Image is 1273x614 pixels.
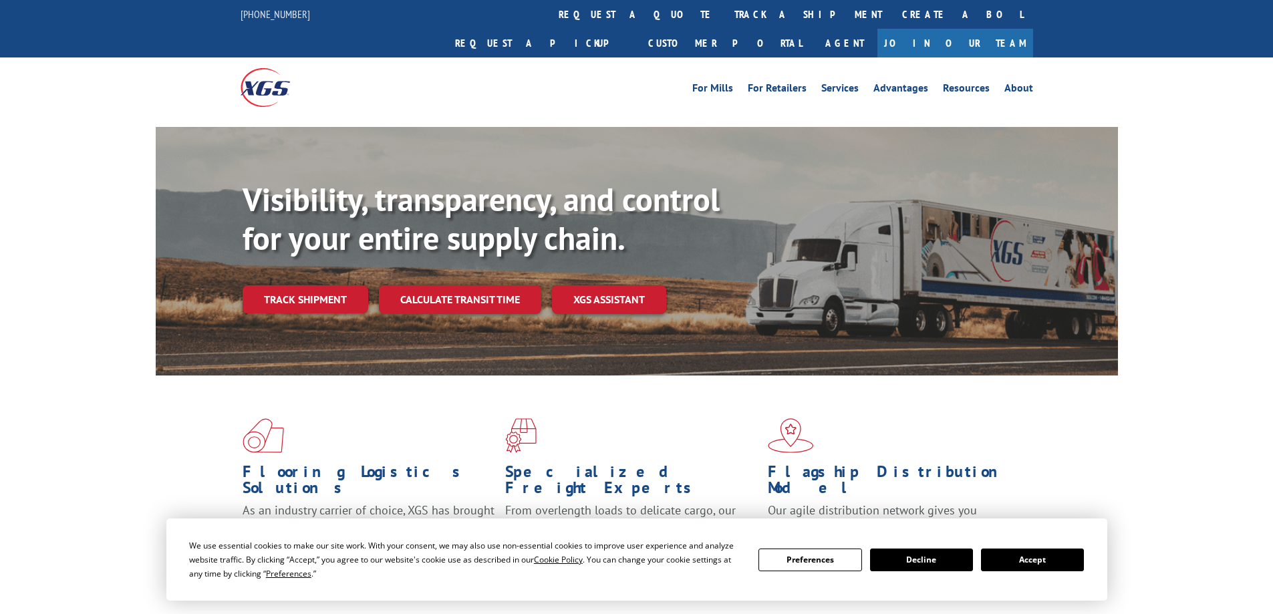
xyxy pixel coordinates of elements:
[748,83,807,98] a: For Retailers
[243,178,720,259] b: Visibility, transparency, and control for your entire supply chain.
[166,518,1107,601] div: Cookie Consent Prompt
[943,83,990,98] a: Resources
[505,418,537,453] img: xgs-icon-focused-on-flooring-red
[266,568,311,579] span: Preferences
[877,29,1033,57] a: Join Our Team
[505,464,758,502] h1: Specialized Freight Experts
[243,502,494,550] span: As an industry carrier of choice, XGS has brought innovation and dedication to flooring logistics...
[552,285,666,314] a: XGS ASSISTANT
[379,285,541,314] a: Calculate transit time
[768,464,1020,502] h1: Flagship Distribution Model
[445,29,638,57] a: Request a pickup
[1004,83,1033,98] a: About
[692,83,733,98] a: For Mills
[638,29,812,57] a: Customer Portal
[768,502,1014,534] span: Our agile distribution network gives you nationwide inventory management on demand.
[243,464,495,502] h1: Flooring Logistics Solutions
[870,549,973,571] button: Decline
[758,549,861,571] button: Preferences
[505,502,758,562] p: From overlength loads to delicate cargo, our experienced staff knows the best way to move your fr...
[189,539,742,581] div: We use essential cookies to make our site work. With your consent, we may also use non-essential ...
[243,285,368,313] a: Track shipment
[821,83,859,98] a: Services
[243,418,284,453] img: xgs-icon-total-supply-chain-intelligence-red
[534,554,583,565] span: Cookie Policy
[812,29,877,57] a: Agent
[241,7,310,21] a: [PHONE_NUMBER]
[981,549,1084,571] button: Accept
[768,418,814,453] img: xgs-icon-flagship-distribution-model-red
[873,83,928,98] a: Advantages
